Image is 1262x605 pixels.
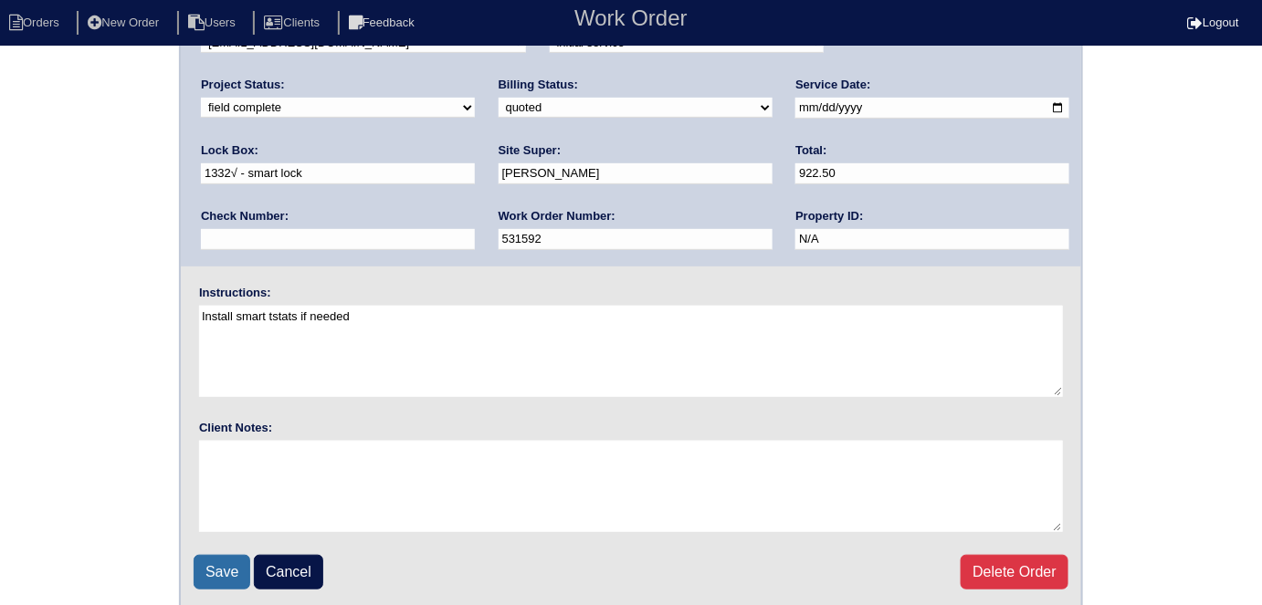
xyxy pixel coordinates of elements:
[253,16,334,29] a: Clients
[194,555,250,589] input: Save
[338,11,429,36] li: Feedback
[499,77,578,93] label: Billing Status:
[201,142,258,159] label: Lock Box:
[199,420,272,436] label: Client Notes:
[199,285,271,301] label: Instructions:
[961,555,1068,589] a: Delete Order
[199,306,1063,397] textarea: Install smart tstats if needed
[77,11,174,36] li: New Order
[77,16,174,29] a: New Order
[254,555,323,589] a: Cancel
[499,142,562,159] label: Site Super:
[201,208,289,224] label: Check Number:
[253,11,334,36] li: Clients
[499,208,615,224] label: Work Order Number:
[177,16,250,29] a: Users
[1187,16,1239,29] a: Logout
[795,77,870,93] label: Service Date:
[795,142,826,159] label: Total:
[795,208,863,224] label: Property ID:
[177,11,250,36] li: Users
[201,77,285,93] label: Project Status:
